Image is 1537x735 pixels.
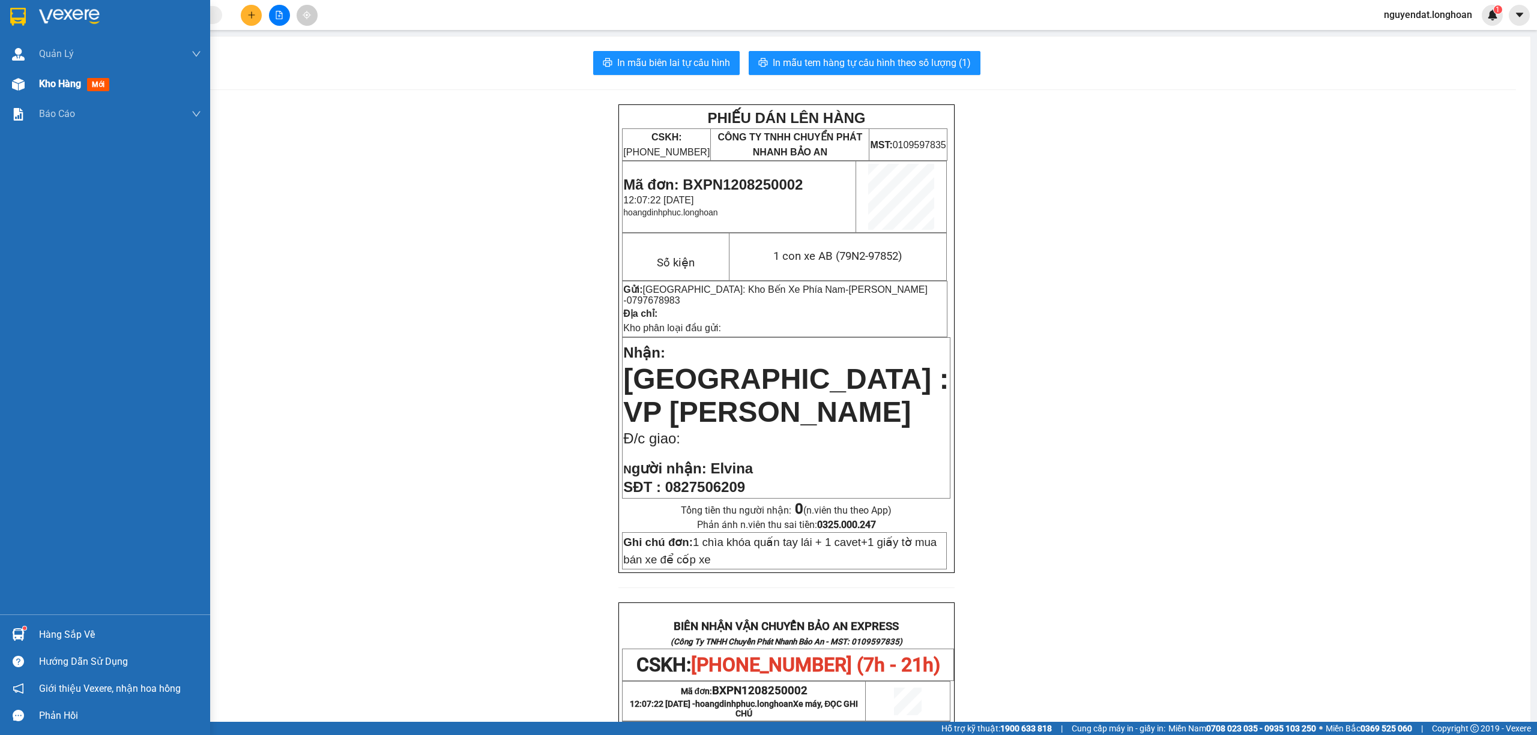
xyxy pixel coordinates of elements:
span: (n.viên thu theo App) [795,505,892,516]
span: CSKH: [636,653,940,676]
span: hoangdinhphuc.longhoan [695,699,858,718]
span: message [13,710,24,721]
sup: 1 [23,626,26,630]
img: icon-new-feature [1487,10,1498,20]
span: mới [87,78,109,91]
strong: PHIẾU DÁN LÊN HÀNG [80,5,238,22]
strong: 1900 633 818 [1000,724,1052,733]
span: [PHONE_NUMBER] [5,26,91,47]
span: Quản Lý [39,46,74,61]
div: Phản hồi [39,707,201,725]
button: caret-down [1509,5,1530,26]
strong: MST: [870,140,892,150]
span: In mẫu biên lai tự cấu hình [617,55,730,70]
span: Kho phân loại đầu gửi: [623,323,721,333]
span: Cung cấp máy in - giấy in: [1072,722,1165,735]
strong: N [623,463,706,476]
span: 12:07:22 [DATE] - [630,699,858,718]
img: warehouse-icon [12,78,25,91]
strong: BIÊN NHẬN VẬN CHUYỂN BẢO AN EXPRESS [674,620,899,633]
img: warehouse-icon [12,628,25,641]
button: printerIn mẫu tem hàng tự cấu hình theo số lượng (1) [749,51,980,75]
strong: PHIẾU DÁN LÊN HÀNG [707,110,865,126]
span: ⚪️ [1319,726,1323,731]
span: down [192,49,201,59]
span: 1 chìa khóa quấn tay lái + 1 cavet+1 giấy tờ mua bán xe để cốp xe [623,536,937,566]
strong: SĐT : [623,479,661,495]
span: Mã đơn: BXPN1208250002 [5,64,184,80]
span: Xe máy, ĐỌC GHI CHÚ [735,699,858,718]
span: Báo cáo [39,106,75,121]
span: Mã đơn: BXPN1208250002 [623,176,803,193]
span: Elvina [710,460,753,476]
span: printer [603,58,612,69]
span: 0109597835 [870,140,946,150]
span: Miền Bắc [1326,722,1412,735]
span: 1 [1496,5,1500,14]
span: Giới thiệu Vexere, nhận hoa hồng [39,681,181,696]
strong: 0 [795,500,803,517]
span: | [1421,722,1423,735]
strong: Gửi: [623,284,642,295]
div: Hướng dẫn sử dụng [39,653,201,671]
button: plus [241,5,262,26]
span: plus [247,11,256,19]
sup: 1 [1494,5,1502,14]
span: aim [303,11,311,19]
span: hoangdinhphuc.longhoan [623,208,717,217]
span: Tổng tiền thu người nhận: [681,505,892,516]
span: | [1061,722,1063,735]
span: CÔNG TY TNHH CHUYỂN PHÁT NHANH BẢO AN [717,132,862,157]
span: printer [758,58,768,69]
img: warehouse-icon [12,48,25,61]
span: 1 con xe AB (79N2-97852) [773,250,902,263]
span: Đ/c giao: [623,430,680,446]
span: notification [13,683,24,694]
span: nguyendat.longhoan [1374,7,1482,22]
span: 0827506209 [665,479,745,495]
img: logo-vxr [10,8,26,26]
span: [GEOGRAPHIC_DATA] : VP [PERSON_NAME] [623,363,949,428]
span: Hỗ trợ kỹ thuật: [941,722,1052,735]
span: down [192,109,201,119]
span: CÔNG TY TNHH CHUYỂN PHÁT NHANH BẢO AN [104,26,220,47]
span: In mẫu tem hàng tự cấu hình theo số lượng (1) [773,55,971,70]
strong: Ghi chú đơn: [623,536,693,548]
strong: 0325.000.247 [817,519,876,530]
span: - [623,284,928,305]
span: caret-down [1514,10,1525,20]
strong: Địa chỉ: [623,308,657,319]
button: aim [297,5,318,26]
img: solution-icon [12,108,25,121]
span: 12:07:22 [DATE] [5,83,75,93]
strong: CSKH: [651,132,682,142]
span: copyright [1470,724,1479,733]
strong: 0708 023 035 - 0935 103 250 [1206,724,1316,733]
span: 12:07:22 [DATE] [623,195,693,205]
span: Miền Nam [1168,722,1316,735]
span: Nhận: [623,344,665,361]
span: [PERSON_NAME] - [623,284,928,305]
span: [PHONE_NUMBER] (7h - 21h) [691,653,940,676]
span: Mã đơn: [681,686,808,696]
span: [GEOGRAPHIC_DATA]: Kho Bến Xe Phía Nam [643,284,846,295]
span: file-add [275,11,283,19]
div: Hàng sắp về [39,626,201,644]
span: question-circle [13,656,24,667]
strong: CSKH: [33,26,64,36]
span: [PHONE_NUMBER] [623,132,710,157]
strong: (Công Ty TNHH Chuyển Phát Nhanh Bảo An - MST: 0109597835) [671,637,902,646]
span: Số kiện [657,256,695,269]
span: Phản ánh n.viên thu sai tiền: [697,519,876,530]
span: Kho hàng [39,78,81,89]
button: file-add [269,5,290,26]
button: printerIn mẫu biên lai tự cấu hình [593,51,740,75]
span: 0797678983 [627,295,680,305]
span: gười nhận: [632,460,707,476]
span: BXPN1208250002 [712,684,808,697]
strong: 0369 525 060 [1360,724,1412,733]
